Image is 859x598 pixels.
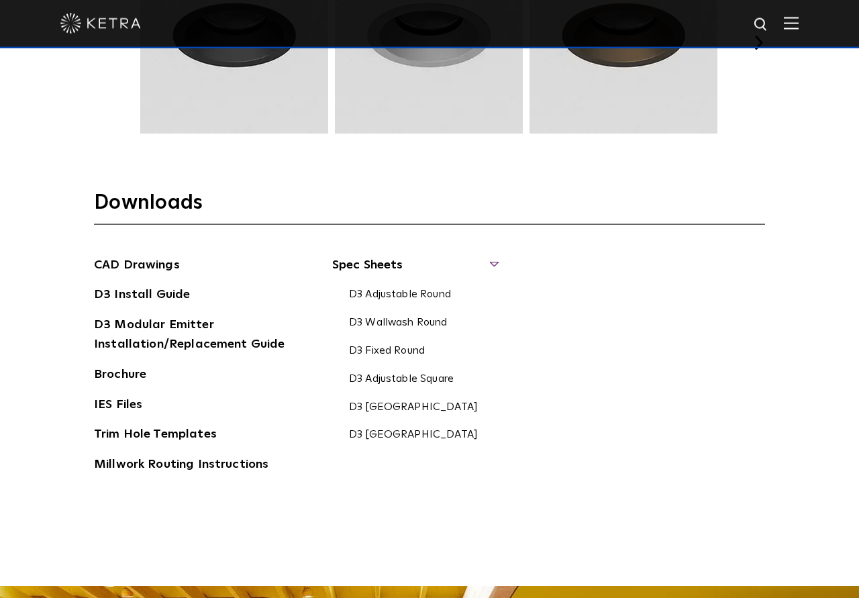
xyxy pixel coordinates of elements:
[94,190,765,225] h3: Downloads
[332,256,497,285] span: Spec Sheets
[349,372,454,387] a: D3 Adjustable Square
[349,401,478,415] a: D3 [GEOGRAPHIC_DATA]
[94,395,142,417] a: IES Files
[753,17,770,34] img: search icon
[94,285,190,307] a: D3 Install Guide
[784,17,799,30] img: Hamburger%20Nav.svg
[60,13,141,34] img: ketra-logo-2019-white
[94,425,217,446] a: Trim Hole Templates
[349,428,478,443] a: D3 [GEOGRAPHIC_DATA]
[94,315,295,356] a: D3 Modular Emitter Installation/Replacement Guide
[349,344,425,359] a: D3 Fixed Round
[94,365,146,387] a: Brochure
[94,256,180,277] a: CAD Drawings
[94,455,268,477] a: Millwork Routing Instructions
[349,316,448,331] a: D3 Wallwash Round
[349,288,451,303] a: D3 Adjustable Round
